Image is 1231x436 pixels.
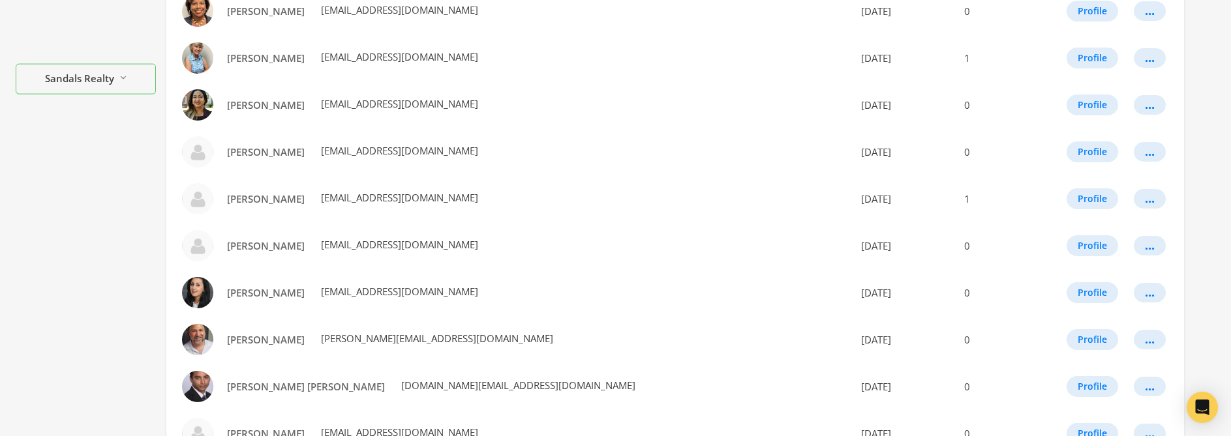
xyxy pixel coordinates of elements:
[956,35,1044,81] td: 1
[1067,48,1118,68] button: Profile
[227,145,305,158] span: [PERSON_NAME]
[956,269,1044,316] td: 0
[1145,151,1155,153] div: ...
[219,93,313,117] a: [PERSON_NAME]
[956,81,1044,128] td: 0
[318,191,478,204] span: [EMAIL_ADDRESS][DOMAIN_NAME]
[227,98,305,111] span: [PERSON_NAME]
[182,89,213,121] img: Christine Ann Jagernauth profile
[1187,392,1218,423] div: Open Intercom Messenger
[219,46,313,70] a: [PERSON_NAME]
[182,230,213,261] img: Edwin Quiles profile
[1134,189,1166,209] button: ...
[227,239,305,252] span: [PERSON_NAME]
[227,5,305,18] span: [PERSON_NAME]
[851,128,956,175] td: [DATE]
[851,363,956,410] td: [DATE]
[399,379,635,392] span: [DOMAIN_NAME][EMAIL_ADDRESS][DOMAIN_NAME]
[1067,329,1118,350] button: Profile
[1145,292,1155,293] div: ...
[219,375,393,399] a: [PERSON_NAME] [PERSON_NAME]
[1145,104,1155,106] div: ...
[16,64,156,94] button: Sandals Realty
[1067,235,1118,256] button: Profile
[851,269,956,316] td: [DATE]
[1145,10,1155,12] div: ...
[1134,377,1166,396] button: ...
[318,238,478,251] span: [EMAIL_ADDRESS][DOMAIN_NAME]
[45,70,114,85] span: Sandals Realty
[1145,57,1155,59] div: ...
[1134,330,1166,349] button: ...
[219,140,313,164] a: [PERSON_NAME]
[182,183,213,214] img: Denise Pastorino-Fullam profile
[956,175,1044,222] td: 1
[1145,433,1155,434] div: ...
[318,144,478,157] span: [EMAIL_ADDRESS][DOMAIN_NAME]
[182,371,213,402] img: Fernando Rene Amador Rosales profile
[182,136,213,167] img: Deanna Adams profile
[1067,188,1118,209] button: Profile
[1134,283,1166,302] button: ...
[956,128,1044,175] td: 0
[318,332,553,345] span: [PERSON_NAME][EMAIL_ADDRESS][DOMAIN_NAME]
[1134,1,1166,21] button: ...
[1134,142,1166,162] button: ...
[851,316,956,363] td: [DATE]
[1145,198,1155,199] div: ...
[227,333,305,346] span: [PERSON_NAME]
[956,316,1044,363] td: 0
[227,192,305,205] span: [PERSON_NAME]
[1067,94,1118,115] button: Profile
[182,324,213,355] img: Eric Lieberman profile
[1134,48,1166,68] button: ...
[219,187,313,211] a: [PERSON_NAME]
[219,281,313,305] a: [PERSON_NAME]
[318,50,478,63] span: [EMAIL_ADDRESS][DOMAIN_NAME]
[318,285,478,298] span: [EMAIL_ADDRESS][DOMAIN_NAME]
[227,286,305,299] span: [PERSON_NAME]
[182,42,213,74] img: Barbara Pluta profile
[1145,339,1155,340] div: ...
[851,222,956,269] td: [DATE]
[851,175,956,222] td: [DATE]
[956,363,1044,410] td: 0
[219,234,313,258] a: [PERSON_NAME]
[1145,386,1155,387] div: ...
[227,380,385,393] span: [PERSON_NAME] [PERSON_NAME]
[182,277,213,308] img: Elnaz Hadadi profile
[1134,236,1166,255] button: ...
[1145,245,1155,246] div: ...
[1134,95,1166,115] button: ...
[851,81,956,128] td: [DATE]
[1067,1,1118,22] button: Profile
[851,35,956,81] td: [DATE]
[1067,282,1118,303] button: Profile
[318,97,478,110] span: [EMAIL_ADDRESS][DOMAIN_NAME]
[1067,376,1118,397] button: Profile
[1067,141,1118,162] button: Profile
[219,328,313,352] a: [PERSON_NAME]
[956,222,1044,269] td: 0
[318,3,478,16] span: [EMAIL_ADDRESS][DOMAIN_NAME]
[227,51,305,65] span: [PERSON_NAME]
